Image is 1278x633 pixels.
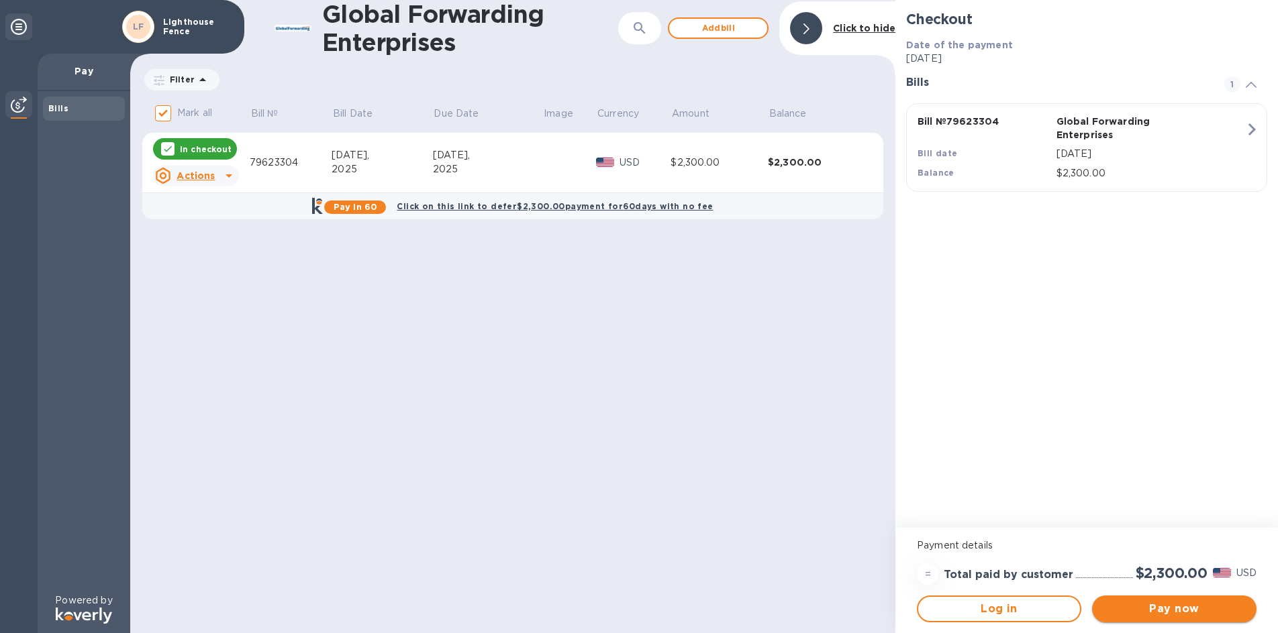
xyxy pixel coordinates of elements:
b: Bill date [918,148,958,158]
span: Bill Date [333,107,390,121]
button: Bill №79623304Global Forwarding EnterprisesBill date[DATE]Balance$2,300.00 [906,103,1267,192]
div: 2025 [433,162,543,176]
p: Amount [672,107,709,121]
span: Bill № [251,107,296,121]
p: Bill № [251,107,279,121]
p: Payment details [917,538,1257,553]
h3: Bills [906,76,1208,89]
p: Image [544,107,573,121]
span: Log in [929,601,1069,617]
button: Pay now [1092,595,1257,622]
p: Mark all [177,106,212,120]
h2: $2,300.00 [1136,565,1208,581]
p: In checkout [180,143,232,155]
div: [DATE], [332,148,432,162]
p: USD [1236,566,1257,580]
p: Powered by [55,593,112,608]
div: $2,300.00 [671,156,768,170]
b: Bills [48,103,68,113]
div: 2025 [332,162,432,176]
img: Logo [56,608,112,624]
u: Actions [177,170,215,181]
b: Pay in 60 [334,202,377,212]
p: Bill № 79623304 [918,115,1051,128]
div: [DATE], [433,148,543,162]
p: [DATE] [1056,147,1245,161]
p: Pay [48,64,119,78]
p: Currency [597,107,639,121]
span: Balance [769,107,824,121]
p: $2,300.00 [1056,166,1245,180]
p: [DATE] [906,52,1267,66]
b: LF [133,21,144,32]
img: USD [596,158,614,167]
h2: Checkout [906,11,1267,27]
p: USD [620,156,671,170]
span: Add bill [680,20,756,36]
p: Bill Date [333,107,373,121]
b: Click on this link to defer $2,300.00 payment for 60 days with no fee [397,201,713,211]
div: 79623304 [250,156,332,170]
b: Date of the payment [906,40,1013,50]
div: $2,300.00 [768,156,865,169]
p: Filter [164,74,195,85]
span: Amount [672,107,727,121]
p: Balance [769,107,807,121]
img: USD [1213,568,1231,577]
span: Pay now [1103,601,1246,617]
h3: Total paid by customer [944,569,1073,581]
p: Lighthouse Fence [163,17,230,36]
button: Addbill [668,17,769,39]
span: Due Date [434,107,496,121]
p: Global Forwarding Enterprises [1056,115,1190,141]
b: Click to hide [833,23,895,34]
div: = [917,563,938,585]
b: Balance [918,168,954,178]
button: Log in [917,595,1081,622]
span: 1 [1224,76,1240,93]
p: Due Date [434,107,479,121]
